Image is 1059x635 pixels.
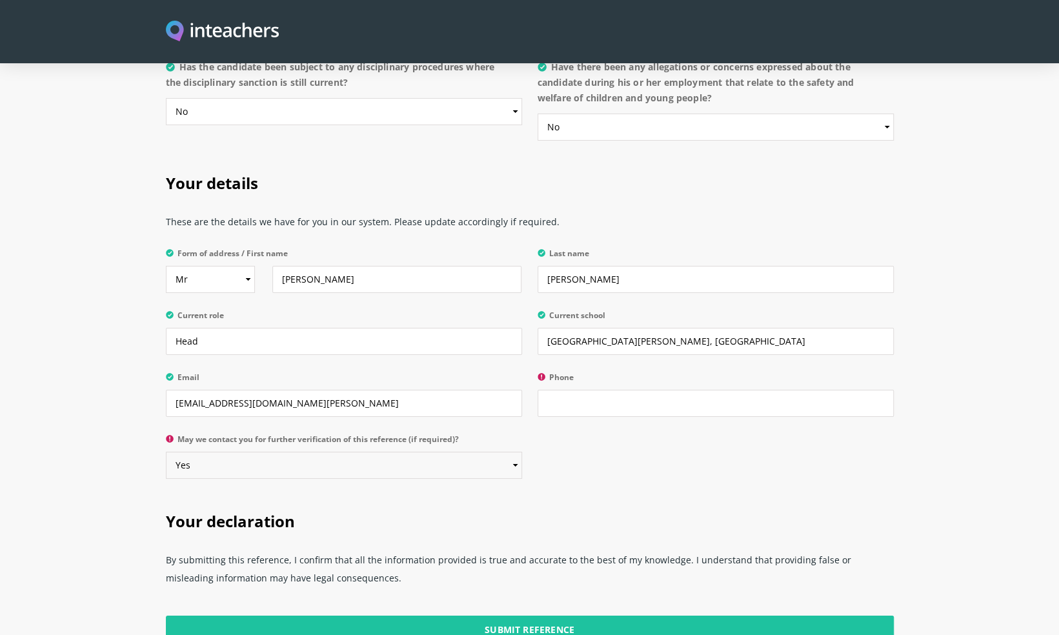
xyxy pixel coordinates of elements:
[166,208,894,244] p: These are the details we have for you in our system. Please update accordingly if required.
[166,172,258,194] span: Your details
[166,546,894,600] p: By submitting this reference, I confirm that all the information provided is true and accurate to...
[538,249,894,266] label: Last name
[166,21,279,43] img: Inteachers
[166,373,522,390] label: Email
[166,21,279,43] a: Visit this site's homepage
[166,435,522,452] label: May we contact you for further verification of this reference (if required)?
[538,311,894,328] label: Current school
[538,373,894,390] label: Phone
[166,311,522,328] label: Current role
[166,249,522,266] label: Form of address / First name
[166,59,522,98] label: Has the candidate been subject to any disciplinary procedures where the disciplinary sanction is ...
[538,59,894,114] label: Have there been any allegations or concerns expressed about the candidate during his or her emplo...
[166,510,295,532] span: Your declaration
